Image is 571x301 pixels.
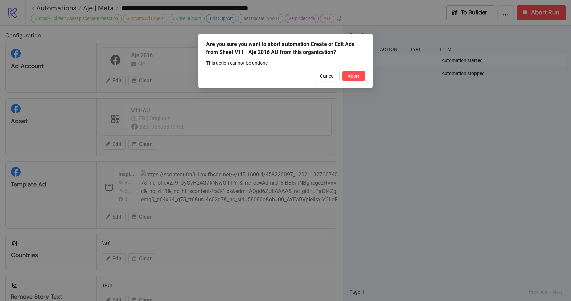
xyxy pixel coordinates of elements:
span: Cancel [320,73,334,79]
button: Cancel [315,71,340,81]
button: Abort [342,71,365,81]
div: Are you sure you want to abort automation Create or Edit Ads from Sheet V11 | Aje 2016 AU from th... [206,40,365,57]
div: This action cannot be undone [206,59,365,67]
span: Abort [348,73,359,79]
